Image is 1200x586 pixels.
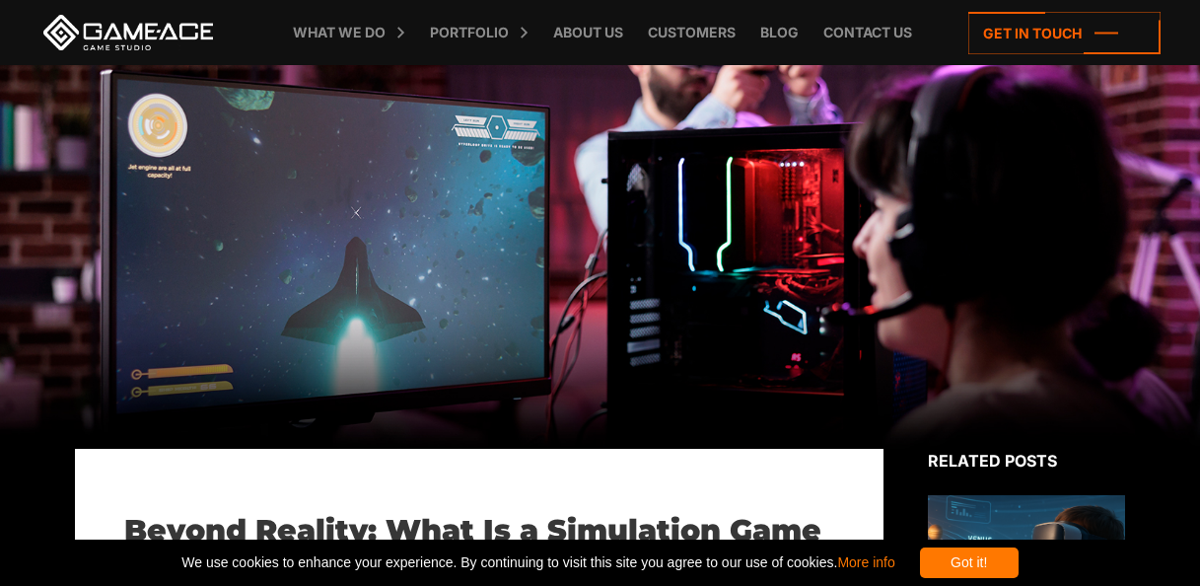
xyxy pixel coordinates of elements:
[181,548,894,578] span: We use cookies to enhance your experience. By continuing to visit this site you agree to our use ...
[124,513,834,584] h1: Beyond Reality: What Is a Simulation Game and Why It Matters [DATE]
[928,449,1125,473] div: Related posts
[920,548,1019,578] div: Got it!
[837,554,894,570] a: More info
[968,12,1161,54] a: Get in touch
